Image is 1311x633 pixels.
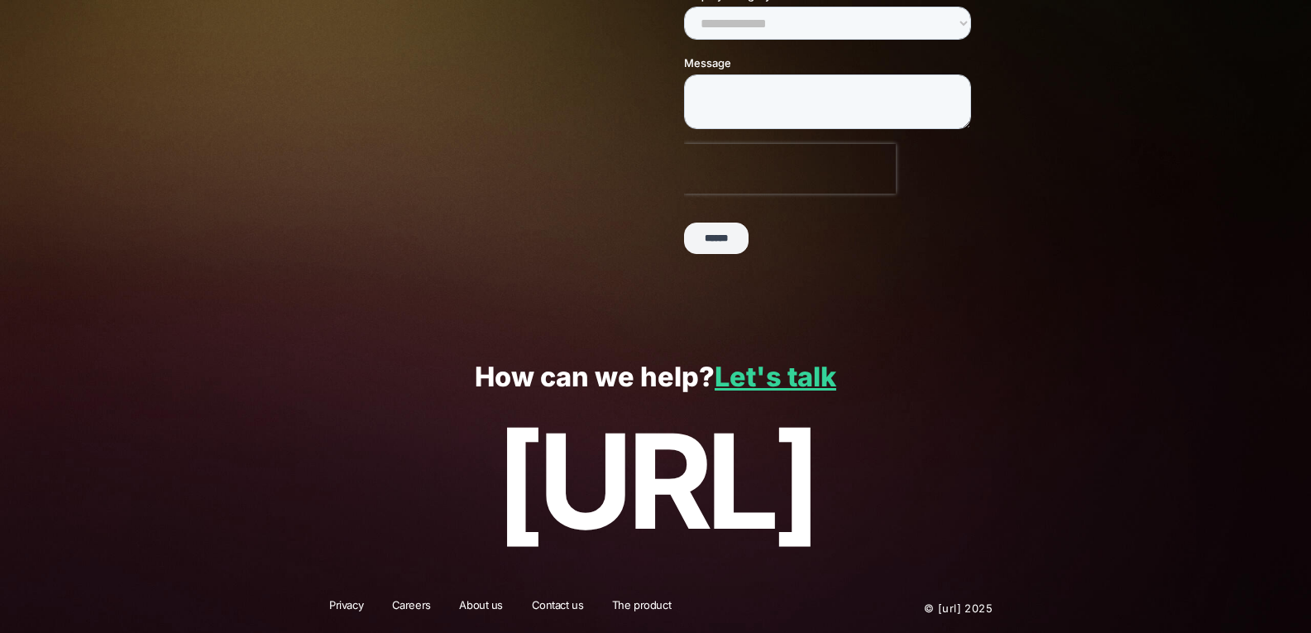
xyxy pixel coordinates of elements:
[381,597,442,619] a: Careers
[448,597,514,619] a: About us
[521,597,595,619] a: Contact us
[318,597,374,619] a: Privacy
[36,407,1275,554] p: [URL]
[36,362,1275,393] p: How can we help?
[824,597,993,619] p: © [URL] 2025
[601,597,682,619] a: The product
[715,361,836,393] a: Let's talk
